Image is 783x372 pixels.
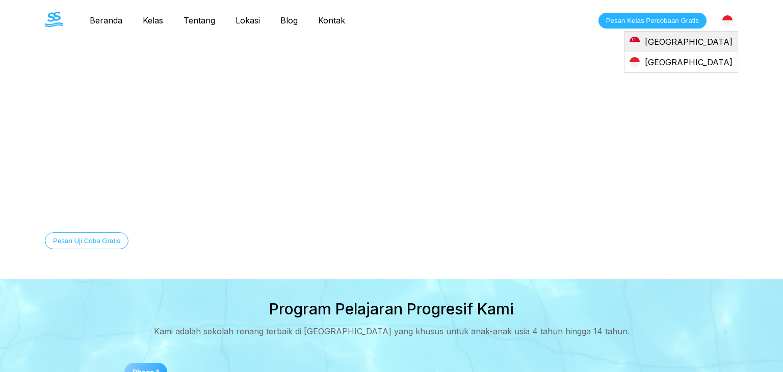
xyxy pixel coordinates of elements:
div: Kami adalah sekolah renang terbaik di [GEOGRAPHIC_DATA] yang khusus untuk anak-anak usia 4 tahun ... [154,326,630,336]
button: Temukan Kisah Kami [139,232,219,249]
img: Indonesia [630,57,640,67]
a: Blog [270,15,308,25]
div: [GEOGRAPHIC_DATA] [717,10,738,31]
button: Pesan Kelas Percobaan Gratis [598,13,707,29]
img: Indonesia [722,15,733,25]
a: Kontak [308,15,355,25]
div: Les Renang di [GEOGRAPHIC_DATA] [45,166,546,192]
div: Selamat Datang di Swim Starter [45,143,546,150]
button: Pesan Uji Coba Gratis [45,232,128,249]
a: Lokasi [225,15,270,25]
div: [GEOGRAPHIC_DATA] [624,52,738,72]
a: Beranda [80,15,133,25]
img: Singapore [630,37,640,47]
img: The Swim Starter Logo [45,12,63,27]
a: Kelas [133,15,173,25]
div: Program Pelajaran Progresif Kami [269,300,514,318]
a: Tentang [173,15,225,25]
div: [GEOGRAPHIC_DATA] [624,32,738,52]
div: Bekali anak Anda dengan keterampilan renang penting untuk keselamatan seumur hidup [PERSON_NAME] ... [45,208,546,216]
